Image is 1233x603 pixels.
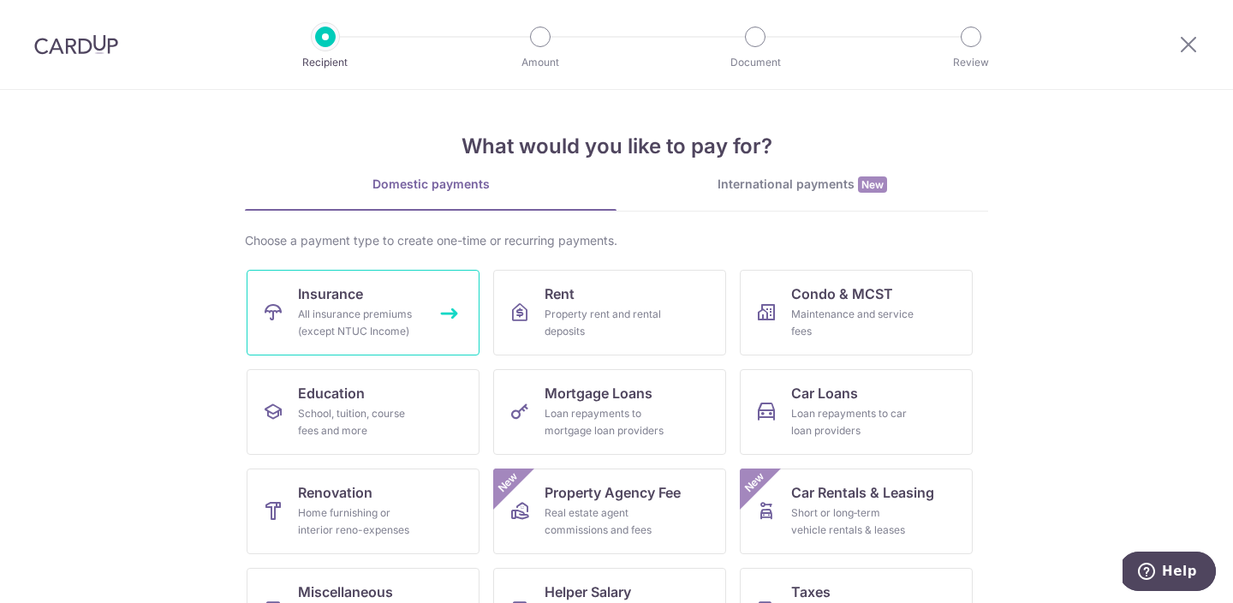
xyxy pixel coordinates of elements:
[740,469,973,554] a: Car Rentals & LeasingShort or long‑term vehicle rentals & leasesNew
[298,482,372,503] span: Renovation
[740,270,973,355] a: Condo & MCSTMaintenance and service fees
[616,176,988,194] div: International payments
[477,54,604,71] p: Amount
[493,469,726,554] a: Property Agency FeeReal estate agent commissions and feesNew
[245,232,988,249] div: Choose a payment type to create one-time or recurring payments.
[741,469,769,497] span: New
[494,469,522,497] span: New
[791,383,858,403] span: Car Loans
[545,504,668,539] div: Real estate agent commissions and fees
[247,270,479,355] a: InsuranceAll insurance premiums (except NTUC Income)
[1123,552,1216,594] iframe: Opens a widget where you can find more information
[39,12,74,27] span: Help
[791,482,934,503] span: Car Rentals & Leasing
[791,582,831,602] span: Taxes
[545,383,652,403] span: Mortgage Loans
[692,54,819,71] p: Document
[545,482,681,503] span: Property Agency Fee
[493,270,726,355] a: RentProperty rent and rental deposits
[545,582,631,602] span: Helper Salary
[493,369,726,455] a: Mortgage LoansLoan repayments to mortgage loan providers
[262,54,389,71] p: Recipient
[34,34,118,55] img: CardUp
[791,504,914,539] div: Short or long‑term vehicle rentals & leases
[298,284,363,304] span: Insurance
[791,306,914,340] div: Maintenance and service fees
[247,369,479,455] a: EducationSchool, tuition, course fees and more
[740,369,973,455] a: Car LoansLoan repayments to car loan providers
[908,54,1034,71] p: Review
[545,306,668,340] div: Property rent and rental deposits
[298,582,393,602] span: Miscellaneous
[298,306,421,340] div: All insurance premiums (except NTUC Income)
[545,405,668,439] div: Loan repayments to mortgage loan providers
[791,284,893,304] span: Condo & MCST
[245,131,988,162] h4: What would you like to pay for?
[247,469,479,554] a: RenovationHome furnishing or interior reno-expenses
[545,284,575,304] span: Rent
[245,176,616,193] div: Domestic payments
[298,383,365,403] span: Education
[858,176,887,193] span: New
[298,405,421,439] div: School, tuition, course fees and more
[298,504,421,539] div: Home furnishing or interior reno-expenses
[791,405,914,439] div: Loan repayments to car loan providers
